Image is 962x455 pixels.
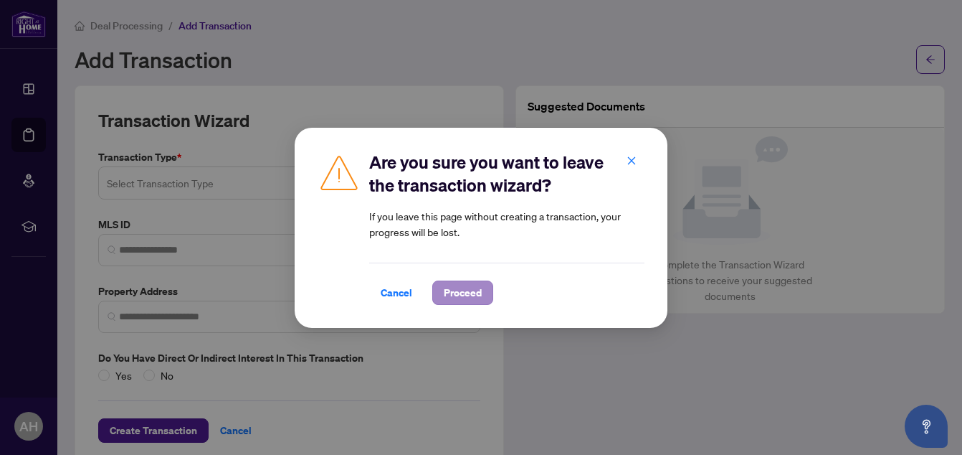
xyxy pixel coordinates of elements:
article: If you leave this page without creating a transaction, your progress will be lost. [369,208,644,240]
button: Proceed [432,281,493,305]
h2: Are you sure you want to leave the transaction wizard? [369,151,644,197]
button: Open asap [905,405,948,448]
span: Proceed [444,281,482,304]
span: close [627,156,637,166]
span: Cancel [381,281,412,304]
button: Cancel [369,281,424,305]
